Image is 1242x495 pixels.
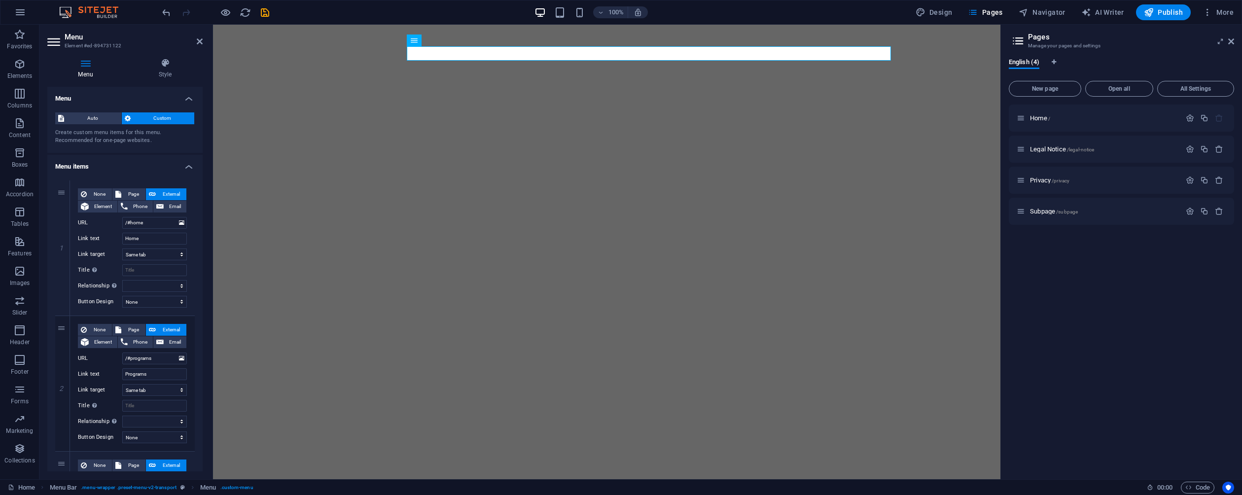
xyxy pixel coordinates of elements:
div: Subpage/subpage [1027,208,1181,214]
span: English (4) [1009,56,1039,70]
button: Page [112,324,145,336]
span: /legal-notice [1067,147,1095,152]
label: Relationship [78,280,122,292]
span: Auto [67,112,118,124]
span: Custom [134,112,192,124]
button: Auto [55,112,121,124]
div: Privacy/privacy [1027,177,1181,183]
span: Click to open page [1030,208,1078,215]
span: Click to select. Double-click to edit [200,482,216,494]
span: . menu-wrapper .preset-menu-v2-transport [81,482,177,494]
h4: Style [128,58,203,79]
span: Navigator [1019,7,1065,17]
button: Page [112,188,145,200]
button: AI Writer [1077,4,1128,20]
button: None [78,188,112,200]
button: More [1199,4,1238,20]
div: Duplicate [1200,114,1208,122]
p: Slider [12,309,28,317]
span: Phone [131,336,150,348]
span: Page [124,460,142,471]
span: . custom-menu [220,482,253,494]
button: Phone [118,201,153,212]
input: Link text... [122,368,187,380]
button: Custom [122,112,195,124]
span: /privacy [1052,178,1069,183]
span: / [1048,116,1050,121]
input: Title [122,264,187,276]
button: Design [912,4,957,20]
input: URL... [122,217,187,229]
h2: Menu [65,33,203,41]
div: Remove [1215,207,1223,215]
button: External [146,460,186,471]
p: Header [10,338,30,346]
button: Email [153,201,186,212]
span: Page [124,324,142,336]
button: All Settings [1157,81,1234,97]
span: /subpage [1056,209,1078,214]
span: Page [124,188,142,200]
button: Page [112,460,145,471]
span: External [159,188,183,200]
a: Click to cancel selection. Double-click to open Pages [8,482,35,494]
button: External [146,324,186,336]
div: Duplicate [1200,176,1208,184]
label: URL [78,353,122,364]
span: Click to open page [1030,145,1094,153]
h3: Manage your pages and settings [1028,41,1214,50]
p: Columns [7,102,32,109]
i: Reload page [240,7,251,18]
div: Settings [1186,176,1194,184]
img: Editor Logo [57,6,131,18]
button: reload [239,6,251,18]
button: Email [153,336,186,348]
label: Title [78,400,122,412]
span: Email [167,201,183,212]
p: Accordion [6,190,34,198]
p: Footer [11,368,29,376]
button: Phone [118,336,153,348]
label: URL [78,217,122,229]
p: Tables [11,220,29,228]
div: Duplicate [1200,145,1208,153]
span: Open all [1090,86,1149,92]
button: Click here to leave preview mode and continue editing [219,6,231,18]
label: Button Design [78,431,122,443]
p: Elements [7,72,33,80]
i: Undo: Change menu items (Ctrl+Z) [161,7,172,18]
div: Duplicate [1200,207,1208,215]
label: Relationship [78,416,122,427]
div: Legal Notice/legal-notice [1027,146,1181,152]
button: Open all [1085,81,1153,97]
span: Code [1185,482,1210,494]
button: Element [78,201,117,212]
input: Title [122,400,187,412]
div: Settings [1186,114,1194,122]
i: On resize automatically adjust zoom level to fit chosen device. [634,8,642,17]
p: Boxes [12,161,28,169]
div: The startpage cannot be deleted [1215,114,1223,122]
p: Content [9,131,31,139]
button: None [78,460,112,471]
label: Link target [78,248,122,260]
h3: Element #ed-894731122 [65,41,183,50]
p: Forms [11,397,29,405]
div: Remove [1215,145,1223,153]
p: Images [10,279,30,287]
div: Home/ [1027,115,1181,121]
span: Click to open page [1030,177,1069,184]
h2: Pages [1028,33,1234,41]
span: Publish [1144,7,1183,17]
span: Email [167,336,183,348]
div: Create custom menu items for this menu. Recommended for one-page websites. [55,129,195,145]
button: None [78,324,112,336]
button: save [259,6,271,18]
span: More [1203,7,1234,17]
em: 1 [54,244,69,252]
label: Link target [78,384,122,396]
h6: Session time [1147,482,1173,494]
p: Marketing [6,427,33,435]
span: Click to open page [1030,114,1050,122]
button: Navigator [1015,4,1069,20]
